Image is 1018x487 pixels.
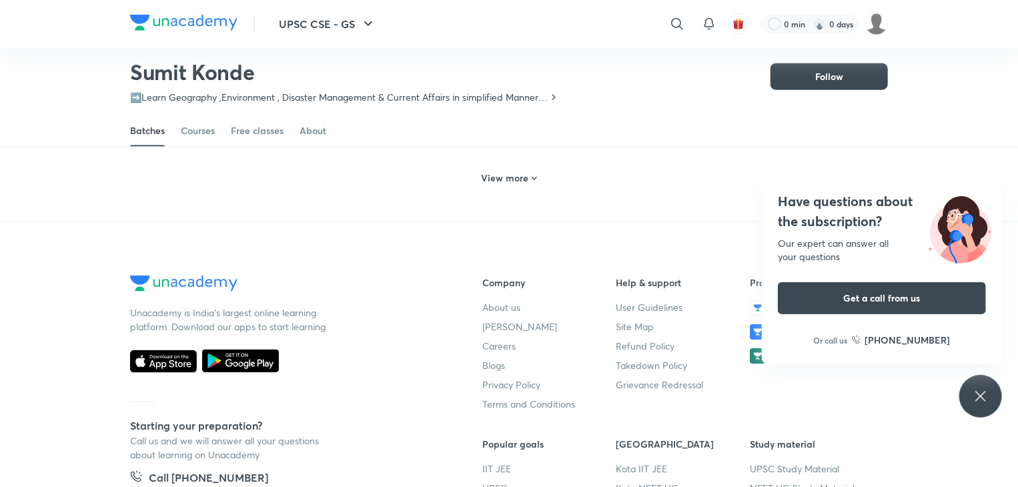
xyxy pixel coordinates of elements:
[778,237,986,264] div: Our expert can answer all your questions
[231,115,284,147] a: Free classes
[482,339,616,353] a: Careers
[130,434,330,462] p: Call us and we will answer all your questions about learning on Unacademy
[918,191,1002,264] img: ttu_illustration_new.svg
[750,324,884,340] a: Educator app
[482,397,616,411] a: Terms and Conditions
[852,333,951,347] a: [PHONE_NUMBER]
[616,300,750,314] a: User Guidelines
[482,462,616,476] a: IIT JEE
[732,18,744,30] img: avatar
[616,358,750,372] a: Takedown Policy
[482,358,616,372] a: Blogs
[181,124,215,137] div: Courses
[300,115,326,147] a: About
[130,91,548,104] p: ➡️Learn Geography ,Environment , Disaster Management & Current Affairs in simplified Manner with ...
[482,339,516,353] span: Careers
[750,462,884,476] a: UPSC Study Material
[728,13,749,35] button: avatar
[130,115,165,147] a: Batches
[865,13,888,35] img: Pavankumar Pk
[482,300,616,314] a: About us
[813,17,827,31] img: streak
[130,418,440,434] h5: Starting your preparation?
[616,320,750,334] a: Site Map
[616,339,750,353] a: Refund Policy
[130,276,440,295] a: Company Logo
[750,276,884,290] h6: Products
[181,115,215,147] a: Courses
[482,378,616,392] a: Privacy Policy
[130,15,237,34] a: Company Logo
[130,306,330,334] p: Unacademy is India’s largest online learning platform. Download our apps to start learning
[778,282,986,314] button: Get a call from us
[750,348,766,364] img: Parent app
[616,462,750,476] a: Kota IIT JEE
[815,70,843,83] span: Follow
[231,124,284,137] div: Free classes
[865,333,951,347] h6: [PHONE_NUMBER]
[130,276,237,292] img: Company Logo
[482,438,616,452] h6: Popular goals
[130,15,237,31] img: Company Logo
[482,320,616,334] a: [PERSON_NAME]
[271,11,384,37] button: UPSC CSE - GS
[750,348,884,364] a: Parent app
[130,124,165,137] div: Batches
[616,276,750,290] h6: Help & support
[750,324,766,340] img: Educator app
[130,59,559,85] h2: Sumit Konde
[482,171,529,185] h6: View more
[750,438,884,452] h6: Study material
[750,300,884,316] a: Learner app
[778,191,986,231] h4: Have questions about the subscription?
[771,63,888,90] button: Follow
[482,276,616,290] h6: Company
[616,378,750,392] a: Grievance Redressal
[750,300,766,316] img: Learner app
[814,334,848,346] p: Or call us
[616,438,750,452] h6: [GEOGRAPHIC_DATA]
[300,124,326,137] div: About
